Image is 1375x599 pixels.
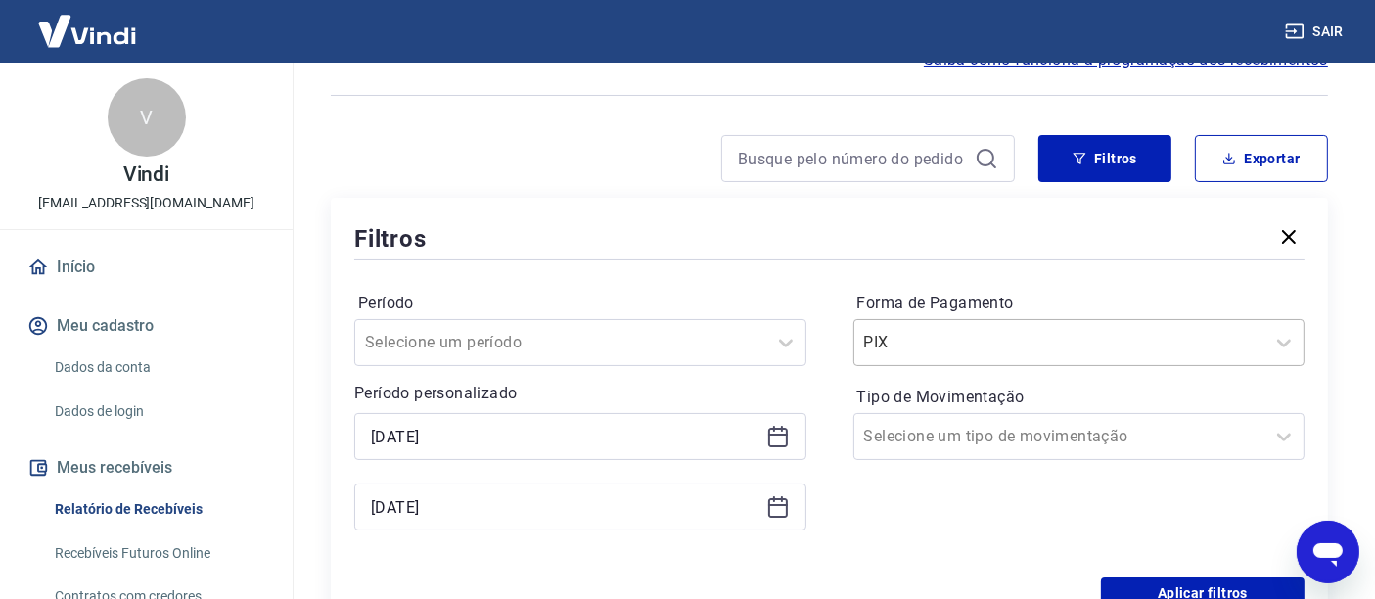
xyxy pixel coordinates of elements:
[38,193,254,213] p: [EMAIL_ADDRESS][DOMAIN_NAME]
[47,392,269,432] a: Dados de login
[23,304,269,347] button: Meu cadastro
[358,292,802,315] label: Período
[1281,14,1352,50] button: Sair
[47,533,269,574] a: Recebíveis Futuros Online
[354,223,427,254] h5: Filtros
[123,164,170,185] p: Vindi
[47,489,269,530] a: Relatório de Recebíveis
[857,292,1302,315] label: Forma de Pagamento
[738,144,967,173] input: Busque pelo número do pedido
[47,347,269,388] a: Dados da conta
[371,422,758,451] input: Data inicial
[1195,135,1328,182] button: Exportar
[857,386,1302,409] label: Tipo de Movimentação
[354,382,806,405] p: Período personalizado
[371,492,758,522] input: Data final
[1297,521,1359,583] iframe: Botão para abrir a janela de mensagens
[108,78,186,157] div: V
[23,246,269,289] a: Início
[1038,135,1171,182] button: Filtros
[23,446,269,489] button: Meus recebíveis
[23,1,151,61] img: Vindi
